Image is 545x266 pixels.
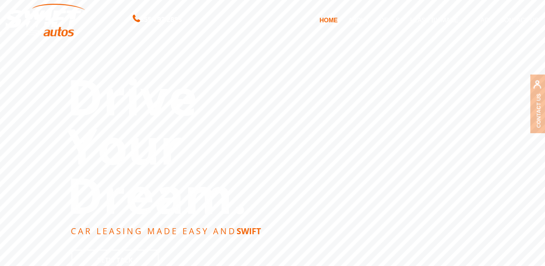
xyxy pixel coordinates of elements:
a: LEASE BY MAKE [405,12,472,28]
rs-layer: Drive Your Dream. [67,72,247,219]
a: ABOUT [343,12,374,28]
a: DEALS [374,12,405,28]
a: CONTACT US [495,12,544,28]
strong: SWIFT [237,225,261,236]
img: Swift Autos [6,4,85,37]
rs-layer: CAR LEASING MADE EASY AND [71,227,261,235]
a: HOME [314,12,343,28]
span: 855.793.2888 [140,14,182,25]
a: 855.793.2888 [133,17,182,23]
a: FAQ [472,12,495,28]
